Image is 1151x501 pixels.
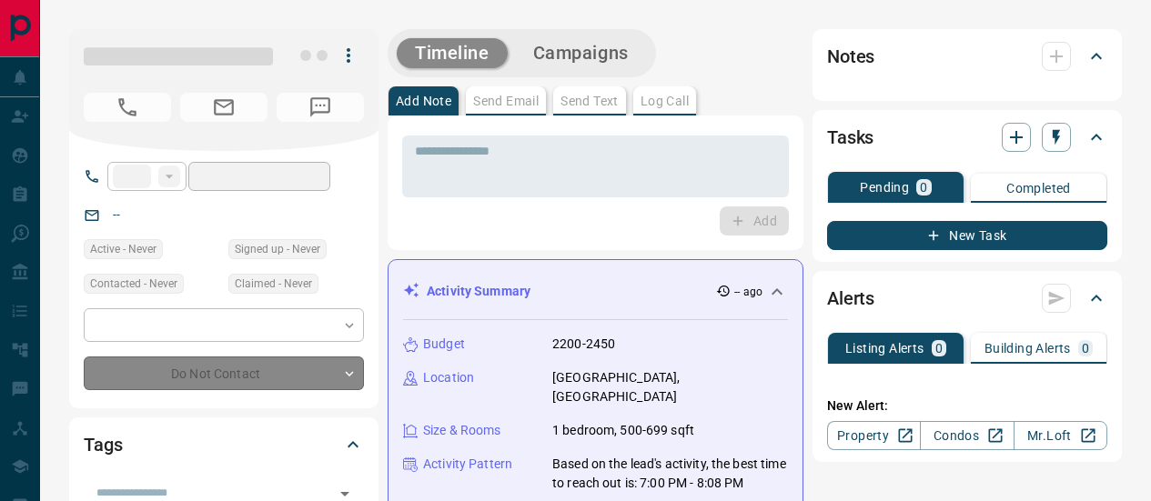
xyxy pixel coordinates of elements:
p: Size & Rooms [423,421,501,440]
span: Contacted - Never [90,275,177,293]
p: Activity Summary [427,282,530,301]
p: New Alert: [827,396,1107,416]
button: New Task [827,221,1107,250]
p: Location [423,368,474,387]
h2: Notes [827,42,874,71]
p: Activity Pattern [423,455,512,474]
p: 1 bedroom, 500-699 sqft [552,421,694,440]
p: Pending [860,181,909,194]
h2: Alerts [827,284,874,313]
div: Activity Summary-- ago [403,275,788,308]
p: 2200-2450 [552,335,615,354]
p: -- ago [734,284,762,300]
p: Budget [423,335,465,354]
a: -- [113,207,120,222]
span: Claimed - Never [235,275,312,293]
span: No Number [277,93,364,122]
p: Completed [1006,182,1071,195]
p: 0 [920,181,927,194]
div: Tasks [827,115,1107,159]
div: Do Not Contact [84,356,364,390]
p: Listing Alerts [845,342,924,355]
h2: Tags [84,430,122,459]
button: Timeline [397,38,508,68]
div: Tags [84,423,364,466]
p: 0 [1082,342,1089,355]
a: Condos [920,421,1014,450]
p: Based on the lead's activity, the best time to reach out is: 7:00 PM - 8:08 PM [552,455,788,493]
a: Property [827,421,921,450]
button: Campaigns [515,38,647,68]
p: 0 [935,342,943,355]
div: Alerts [827,276,1107,320]
span: No Email [180,93,268,122]
span: Signed up - Never [235,240,320,258]
span: No Number [84,93,171,122]
a: Mr.Loft [1014,421,1107,450]
div: Notes [827,35,1107,78]
h2: Tasks [827,123,873,152]
p: Building Alerts [984,342,1071,355]
p: Add Note [396,95,451,107]
span: Active - Never [90,240,156,258]
p: [GEOGRAPHIC_DATA], [GEOGRAPHIC_DATA] [552,368,788,406]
